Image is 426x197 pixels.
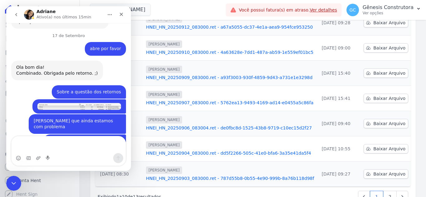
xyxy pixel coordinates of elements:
[2,73,77,86] a: Clientes
[10,58,92,64] div: Ola bom dia!
[146,66,182,73] span: [PERSON_NAME]
[5,151,75,158] div: Plataformas
[373,146,405,152] span: Baixar Arquivo
[2,115,77,127] a: Crédito
[363,11,414,16] p: Ver opções
[146,167,182,174] span: [PERSON_NAME]
[95,162,143,187] td: [DATE] 08:30
[51,83,115,89] div: Sobre a questão dos retornos
[373,120,405,127] span: Baixar Arquivo
[5,36,120,54] div: Gênesis diz…
[310,7,337,12] a: Ver detalhes
[6,176,21,191] iframe: Intercom live chat
[146,150,314,156] a: HNEI_HN_20250904_083000.ret - dd5f2266-505c-41e0-bfa6-3a35e41da5f4
[349,8,356,12] span: GC
[2,128,77,141] a: Negativação
[27,112,115,124] div: [PERSON_NAME] que ainda estamos com problema
[5,128,120,147] div: Gênesis diz…
[146,175,314,181] a: HNEI_HN_20250903_083000.ret - 787d55b8-0b55-4e90-999b-8a76b118d98f
[373,70,405,76] span: Baixar Arquivo
[364,18,408,27] a: Baixar Arquivo
[2,161,77,173] a: Recebíveis
[37,128,120,142] div: mas os nogueiras foram certinho
[373,45,405,51] span: Baixar Arquivo
[84,40,115,46] div: abre por favor
[10,64,92,70] div: Combinado. Obrigada pelo retorno. ;)
[317,86,361,111] td: [DATE] 15:41
[364,144,408,153] a: Baixar Arquivo
[146,116,182,124] span: [PERSON_NAME]
[146,24,314,30] a: HNEI_HN_20250912_083000.ret - a67a5055-dc37-4e1a-aea9-954fce953250
[22,108,120,128] div: [PERSON_NAME] que ainda estamos com problema
[20,149,25,154] button: Selecionador de GIF
[146,74,314,81] a: HNEI_HN_20250909_083000.ret - a93f3003-930f-4859-9d43-a731e1e3298d
[364,119,408,128] a: Baixar Arquivo
[239,7,337,13] span: Você possui fatura(s) em atraso.
[341,1,426,19] button: GC Gênesis Construtora Ver opções
[317,111,361,136] td: [DATE] 09:40
[5,93,120,108] div: Gênesis diz…
[109,2,121,14] div: Fechar
[373,95,405,101] span: Baixar Arquivo
[16,177,41,184] span: Conta Hent
[2,174,77,187] a: Conta Hent
[146,40,182,48] span: [PERSON_NAME]
[90,4,151,16] button: [PERSON_NAME]
[364,94,408,103] a: Baixar Arquivo
[79,36,120,49] div: abre por favor
[146,100,314,106] a: HNEI_HN_20250907_083000.ret - 5762ea13-9493-4169-ad14-e0455a5c86fa
[5,108,120,128] div: Gênesis diz…
[5,79,120,93] div: Gênesis diz…
[30,149,35,154] button: Upload do anexo
[373,171,405,177] span: Baixar Arquivo
[10,149,15,154] button: Selecionador de Emoji
[2,87,77,100] a: Minha Carteira
[317,35,361,61] td: [DATE] 09:00
[40,149,45,154] button: Start recording
[373,20,405,26] span: Baixar Arquivo
[2,46,77,59] a: Parcelas
[98,2,109,14] button: Início
[364,68,408,78] a: Baixar Arquivo
[363,4,414,11] p: Gênesis Construtora
[2,19,77,31] a: Visão Geral
[146,125,314,131] a: HNEI_HN_20250906_083004.ret - de0fbc8d-1525-43b8-9719-c10ec15d2f27
[2,101,77,113] a: Transferências
[2,32,77,45] a: Contratos
[5,130,119,147] textarea: Envie uma mensagem...
[146,91,182,98] span: [PERSON_NAME]
[30,8,85,14] p: Ativo(a) nos últimos 15min
[317,136,361,162] td: [DATE] 10:55
[6,6,131,171] iframe: Intercom live chat
[317,10,361,35] td: [DATE] 09:28
[364,43,408,53] a: Baixar Arquivo
[146,49,314,55] a: HNEI_HN_20250910_083000.ret - 4a63628e-7dd1-487a-ab59-1e559ef01bc5
[46,79,120,93] div: Sobre a questão dos retornos
[5,54,120,79] div: Adriane diz…
[2,60,77,72] a: Lotes
[5,54,97,74] div: Ola bom dia!Combinado. Obrigada pelo retorno. ;)
[317,61,361,86] td: [DATE] 15:40
[146,141,182,149] span: [PERSON_NAME]
[107,147,117,157] button: Enviar uma mensagem
[317,162,361,187] td: [DATE] 09:27
[5,27,120,36] div: 17 de Setembro
[364,169,408,179] a: Baixar Arquivo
